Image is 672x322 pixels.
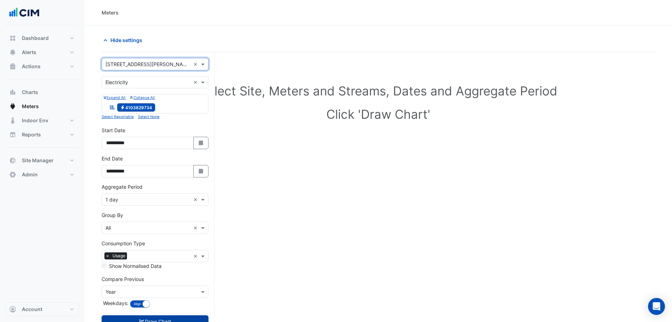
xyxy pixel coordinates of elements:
span: Charts [22,89,38,96]
label: Consumption Type [102,240,145,247]
fa-icon: Electricity [120,105,125,110]
app-icon: Indoor Env [9,117,16,124]
button: Select None [138,113,159,120]
button: Alerts [6,45,79,59]
app-icon: Dashboard [9,35,16,42]
span: Hide settings [110,36,142,44]
span: Clear [193,60,199,68]
button: Actions [6,59,79,74]
small: Expand All [103,95,126,100]
label: Compare Previous [102,275,144,283]
span: Reports [22,131,41,138]
span: Usage [111,252,127,259]
app-icon: Actions [9,63,16,70]
button: Meters [6,99,79,113]
span: Actions [22,63,41,70]
fa-icon: Select Date [198,168,204,174]
img: Company Logo [8,6,40,20]
label: Show Normalised Data [109,262,162,270]
button: Collapse All [130,94,155,101]
span: Account [22,306,42,313]
span: Site Manager [22,157,54,164]
app-icon: Reports [9,131,16,138]
small: Select Reportable [102,115,134,119]
app-icon: Meters [9,103,16,110]
button: Select Reportable [102,113,134,120]
fa-icon: Reportable [109,104,116,110]
button: Admin [6,168,79,182]
span: Dashboard [22,35,49,42]
span: Clear [193,78,199,86]
app-icon: Site Manager [9,157,16,164]
div: Open Intercom Messenger [648,298,665,315]
label: Aggregate Period [102,183,143,191]
button: Account [6,302,79,316]
label: Start Date [102,127,125,134]
span: × [104,252,111,259]
app-icon: Alerts [9,49,16,56]
small: Select None [138,115,159,119]
button: Reports [6,128,79,142]
button: Hide settings [102,34,147,46]
label: Group By [102,211,123,219]
span: Admin [22,171,38,178]
span: Meters [22,103,39,110]
app-icon: Charts [9,89,16,96]
label: Weekdays: [102,299,128,307]
span: Clear [193,252,199,260]
button: Dashboard [6,31,79,45]
span: Alerts [22,49,36,56]
small: Collapse All [130,95,155,100]
h1: Click 'Draw Chart' [113,107,644,122]
fa-icon: Select Date [198,140,204,146]
app-icon: Admin [9,171,16,178]
button: Site Manager [6,153,79,168]
h1: Select Site, Meters and Streams, Dates and Aggregate Period [113,83,644,98]
label: End Date [102,155,123,162]
button: Expand All [103,94,126,101]
span: Indoor Env [22,117,48,124]
div: Meters [102,9,119,16]
span: Clear [193,196,199,203]
button: Charts [6,85,79,99]
span: Main Building Meter [117,103,156,112]
button: Indoor Env [6,113,79,128]
span: Clear [193,224,199,232]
